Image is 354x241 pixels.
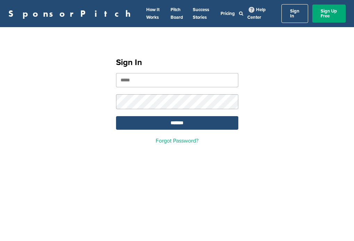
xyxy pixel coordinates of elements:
a: Forgot Password? [156,137,198,144]
a: Pricing [221,11,235,16]
a: Help Center [247,6,266,22]
a: Sign Up Free [312,5,346,23]
a: How It Works [146,7,159,20]
a: SponsorPitch [8,9,135,18]
h1: Sign In [116,56,238,69]
a: Sign In [281,4,308,23]
a: Success Stories [193,7,209,20]
a: Pitch Board [171,7,183,20]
